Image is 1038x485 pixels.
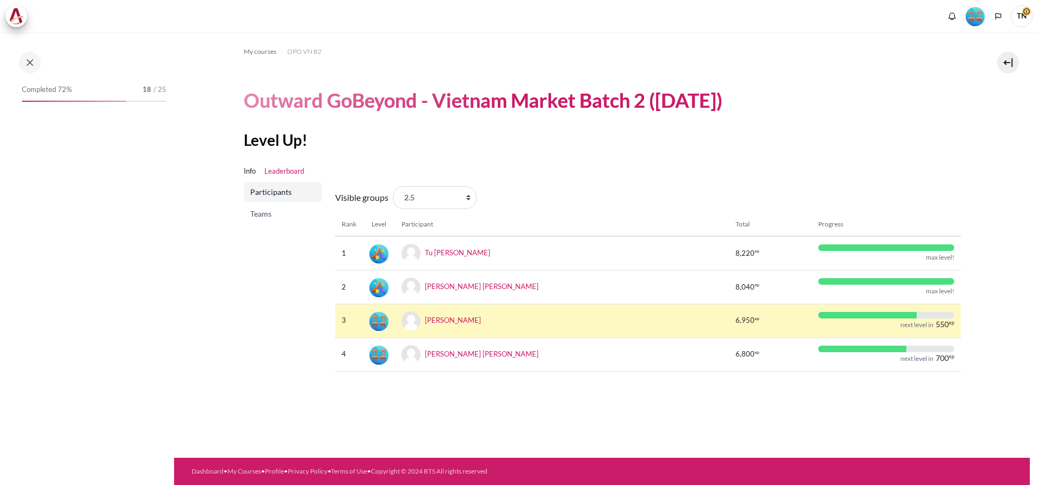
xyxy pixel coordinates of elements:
[371,467,487,475] a: Copyright © 2024 BTS All rights reserved
[287,45,322,58] a: OPO VN B2
[949,355,954,358] span: xp
[369,311,388,331] div: Level #4
[736,315,755,326] span: 6,950
[736,248,755,259] span: 8,220
[143,84,151,95] span: 18
[936,354,949,362] span: 700
[244,130,961,150] h2: Level Up!
[966,6,985,26] div: Level #4
[936,321,949,328] span: 550
[395,213,730,236] th: Participant
[191,466,648,476] div: • • • • •
[363,213,395,236] th: Level
[425,316,481,324] a: [PERSON_NAME]
[966,7,985,26] img: Level #4
[335,213,363,236] th: Rank
[335,191,388,204] label: Visible groups
[369,345,388,365] div: Level #4
[900,321,934,329] div: next level in
[926,287,954,296] div: max level!
[755,317,759,320] span: xp
[191,467,224,475] a: Dashboard
[250,208,318,219] span: Teams
[949,321,954,324] span: xp
[944,8,960,24] div: Show notification window with no new notifications
[335,236,363,270] td: 1
[244,88,722,113] h1: Outward GoBeyond - Vietnam Market Batch 2 ([DATE])
[153,84,166,95] span: / 25
[244,43,961,60] nav: Navigation bar
[425,349,539,358] a: [PERSON_NAME] [PERSON_NAME]
[369,312,388,331] img: Level #4
[335,270,363,304] td: 2
[369,244,388,263] img: Level #5
[22,84,72,95] span: Completed 72%
[736,282,755,293] span: 8,040
[250,187,318,198] span: Participants
[244,182,322,202] a: Participants
[900,354,934,363] div: next level in
[244,204,322,224] a: Teams
[729,213,811,236] th: Total
[369,346,388,365] img: Level #4
[244,166,256,177] a: Info
[265,467,284,475] a: Profile
[288,467,328,475] a: Privacy Policy
[331,467,367,475] a: Terms of Use
[425,282,539,291] a: [PERSON_NAME] [PERSON_NAME]
[369,278,388,297] img: Level #5
[926,253,954,262] div: max level!
[335,304,363,337] td: 3
[174,32,1030,397] section: Content
[227,467,261,475] a: My Courses
[961,6,989,26] a: Level #4
[1011,5,1033,27] span: TN
[1011,5,1033,27] a: User menu
[425,248,490,257] a: Tu [PERSON_NAME]
[369,243,388,263] div: Level #5
[264,166,304,177] a: Leaderboard
[755,351,759,354] span: xp
[755,284,759,286] span: xp
[369,277,388,297] div: Level #5
[287,47,322,57] span: OPO VN B2
[736,349,755,360] span: 6,800
[5,5,33,27] a: Architeck Architeck
[244,45,276,58] a: My courses
[22,101,126,102] div: 72%
[990,8,1006,24] button: Languages
[755,250,759,253] span: xp
[9,8,24,24] img: Architeck
[812,213,961,236] th: Progress
[335,337,363,371] td: 4
[244,47,276,57] span: My courses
